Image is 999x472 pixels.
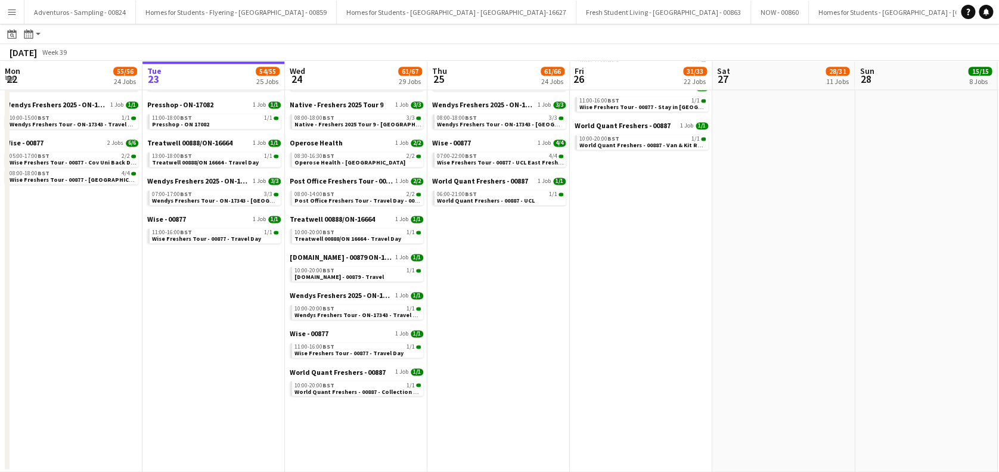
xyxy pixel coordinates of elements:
[826,67,849,76] span: 28/31
[24,1,136,24] button: Adventuros - Sampling - 00824
[290,215,423,223] a: Treatwell 00888/ON-166641 Job1/1
[430,72,447,86] span: 25
[152,120,209,128] span: Presshop - ON 17082
[152,190,278,204] a: 07:00-17:00BST3/3Wendys Freshers Tour - ON-17343 - [GEOGRAPHIC_DATA]
[432,176,566,207] div: World Quant Freshers - 008871 Job1/106:00-21:00BST1/1World Quant Freshers - 00887 - UCL
[290,367,423,398] div: World Quant Freshers - 008871 Job1/110:00-20:00BST1/1World Quant Freshers - 00887 - Collection Day
[294,115,334,121] span: 08:00-18:00
[180,190,192,198] span: BST
[122,170,130,176] span: 4/4
[136,1,337,24] button: Homes for Students - Flyering - [GEOGRAPHIC_DATA] - 00859
[110,101,123,108] span: 1 Job
[407,268,415,274] span: 1/1
[715,72,730,86] span: 27
[290,253,423,291] div: [DOMAIN_NAME] - 00879 ON-162111 Job1/110:00-20:00BST1/1[DOMAIN_NAME] - 00879 - Travel
[147,100,281,109] a: Presshop - ON-170821 Job1/1
[107,139,123,147] span: 2 Jobs
[256,67,280,76] span: 54/55
[294,190,421,204] a: 08:00-14:00BST2/2Post Office Freshers Tour - Travel Day - 00850
[147,176,281,215] div: Wendys Freshers 2025 - ON-173431 Job3/307:00-17:00BST3/3Wendys Freshers Tour - ON-17343 - [GEOGRA...
[691,136,700,142] span: 1/1
[701,99,706,103] span: 1/1
[10,114,136,128] a: 10:00-15:00BST1/1Wendys Freshers Tour - ON-17343 - Travel Day
[131,172,136,175] span: 4/4
[113,67,137,76] span: 55/56
[407,115,415,121] span: 3/3
[152,235,261,243] span: Wise Freshers Tour - 00877 - Travel Day
[290,100,383,109] span: Native - Freshers 2025 Tour 9
[395,101,408,108] span: 1 Job
[290,253,423,262] a: [DOMAIN_NAME] - 00879 ON-162111 Job1/1
[579,135,706,148] a: 10:00-20:00BST1/1World Quant Freshers - 00887 - Van & Kit Return Day
[607,135,619,142] span: BST
[294,344,334,350] span: 11:00-16:00
[264,153,272,159] span: 1/1
[559,192,563,196] span: 1/1
[411,139,423,147] span: 2/2
[290,138,343,147] span: Operose Health
[579,103,739,111] span: Wise Freshers Tour - 00877 - Stay in London
[432,138,566,176] div: Wise - 008771 Job4/407:00-22:00BST4/4Wise Freshers Tour - 00877 - UCL East Freshers
[579,97,706,110] a: 11:00-16:00BST1/1Wise Freshers Tour - 00877 - Stay in [GEOGRAPHIC_DATA]
[294,268,334,274] span: 10:00-20:00
[10,169,136,183] a: 08:00-18:00BST4/4Wise Freshers Tour - 00877 - [GEOGRAPHIC_DATA]
[538,139,551,147] span: 1 Job
[5,100,138,138] div: Wendys Freshers 2025 - ON-173431 Job1/110:00-15:00BST1/1Wendys Freshers Tour - ON-17343 - Travel Day
[395,292,408,299] span: 1 Job
[290,176,423,215] div: Post Office Freshers Tour - 008501 Job2/208:00-14:00BST2/2Post Office Freshers Tour - Travel Day ...
[147,138,281,176] div: Treatwell 00888/ON-166641 Job1/113:00-18:00BST1/1Treatwell 00888/ON 16664 - Travel Day
[337,1,576,24] button: Homes for Students - [GEOGRAPHIC_DATA] - [GEOGRAPHIC_DATA]-16627
[437,120,595,128] span: Wendys Freshers Tour - ON-17343 - University of Southampton
[395,216,408,223] span: 1 Job
[256,77,279,86] div: 25 Jobs
[683,67,707,76] span: 31/33
[432,176,566,185] a: World Quant Freshers - 008871 Job1/1
[290,291,423,300] a: Wendys Freshers 2025 - ON-173431 Job1/1
[253,216,266,223] span: 1 Job
[407,153,415,159] span: 2/2
[114,77,136,86] div: 24 Jobs
[549,153,557,159] span: 4/4
[294,197,423,204] span: Post Office Freshers Tour - Travel Day - 00850
[553,101,566,108] span: 3/3
[268,178,281,185] span: 3/3
[290,329,423,338] a: Wise - 008771 Job1/1
[10,152,136,166] a: 05:00-17:00BST2/2Wise Freshers Tour - 00877 - Cov Uni Back Dated Shift 15th
[541,77,564,86] div: 24 Jobs
[538,101,551,108] span: 1 Job
[684,77,706,86] div: 22 Jobs
[147,100,213,109] span: Presshop - ON-17082
[437,114,563,128] a: 08:00-18:00BST3/3Wendys Freshers Tour - ON-17343 - [GEOGRAPHIC_DATA]
[264,229,272,235] span: 1/1
[10,170,49,176] span: 08:00-18:00
[432,138,566,147] a: Wise - 008771 Job4/4
[437,159,567,166] span: Wise Freshers Tour - 00877 - UCL East Freshers
[294,159,405,166] span: Operose Health - Leeds Uni
[432,100,566,109] a: Wendys Freshers 2025 - ON-173431 Job3/3
[322,190,334,198] span: BST
[126,101,138,108] span: 1/1
[131,154,136,158] span: 2/2
[268,139,281,147] span: 1/1
[294,305,421,318] a: 10:00-20:00BST1/1Wendys Freshers Tour - ON-17343 - Travel Day
[437,153,477,159] span: 07:00-22:00
[399,77,421,86] div: 29 Jobs
[147,176,281,185] a: Wendys Freshers 2025 - ON-173431 Job3/3
[290,329,423,367] div: Wise - 008771 Job1/111:00-16:00BST1/1Wise Freshers Tour - 00877 - Travel Day
[294,311,423,319] span: Wendys Freshers Tour - ON-17343 - Travel Day
[294,228,421,242] a: 10:00-20:00BST1/1Treatwell 00888/ON 16664 - Travel Day
[294,381,421,395] a: 10:00-20:00BST1/1World Quant Freshers - 00887 - Collection Day
[5,138,138,187] div: Wise - 008772 Jobs6/605:00-17:00BST2/2Wise Freshers Tour - 00877 - Cov Uni Back Dated Shift 15th0...
[294,382,334,388] span: 10:00-20:00
[152,115,192,121] span: 11:00-18:00
[395,178,408,185] span: 1 Job
[322,114,334,122] span: BST
[395,368,408,375] span: 1 Job
[152,228,278,242] a: 11:00-16:00BST1/1Wise Freshers Tour - 00877 - Travel Day
[147,66,162,76] span: Tue
[398,67,422,76] span: 61/67
[294,349,404,357] span: Wise Freshers Tour - 00877 - Travel Day
[5,138,44,147] span: Wise - 00877
[465,152,477,160] span: BST
[437,152,563,166] a: 07:00-22:00BST4/4Wise Freshers Tour - 00877 - UCL East Freshers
